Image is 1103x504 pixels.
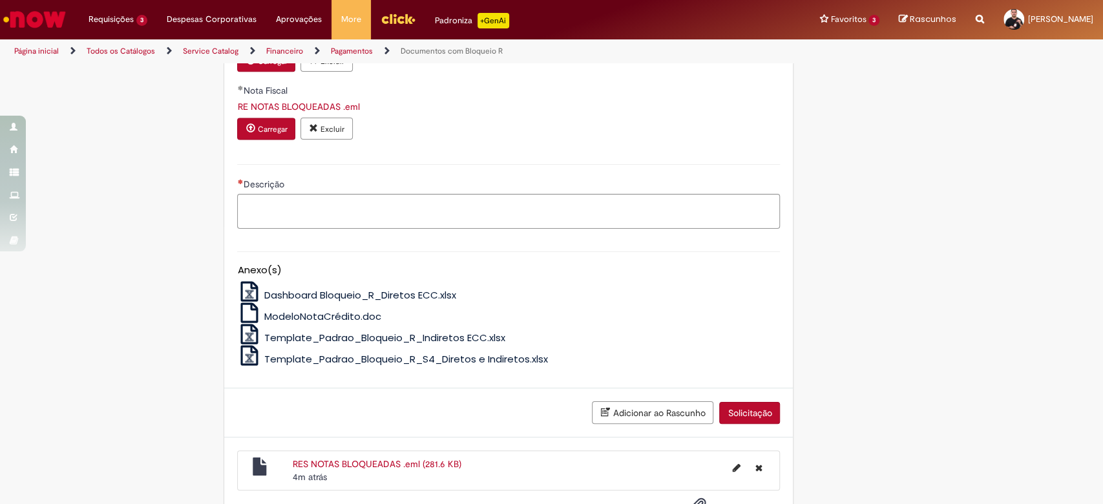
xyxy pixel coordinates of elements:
span: Favoritos [830,13,866,26]
span: Despesas Corporativas [167,13,257,26]
span: Template_Padrao_Bloqueio_R_Indiretos ECC.xlsx [264,331,505,344]
p: +GenAi [478,13,509,28]
a: ModeloNotaCrédito.doc [237,310,381,323]
time: 28/08/2025 10:02:43 [293,471,327,483]
button: Excluir anexo RE NOTAS BLOQUEADAS .eml [300,118,353,140]
a: Template_Padrao_Bloqueio_R_S4_Diretos e Indiretos.xlsx [237,352,548,366]
a: Financeiro [266,46,303,56]
a: Todos os Catálogos [87,46,155,56]
span: Nota Fiscal [243,85,289,96]
span: 4m atrás [293,471,327,483]
span: 3 [136,15,147,26]
img: click_logo_yellow_360x200.png [381,9,415,28]
button: Carregar anexo de Nota Fiscal Required [237,118,295,140]
button: Editar nome de arquivo RES NOTAS BLOQUEADAS .eml [724,457,748,478]
span: More [341,13,361,26]
a: Rascunhos [899,14,956,26]
span: Rascunhos [910,13,956,25]
h5: Anexo(s) [237,265,780,276]
div: Padroniza [435,13,509,28]
span: Dashboard Bloqueio_R_Diretos ECC.xlsx [264,288,456,302]
span: Necessários [237,179,243,184]
span: 3 [868,15,879,26]
ul: Trilhas de página [10,39,726,63]
img: ServiceNow [1,6,68,32]
a: Download de RE NOTAS BLOQUEADAS .eml [237,101,359,112]
span: Aprovações [276,13,322,26]
a: Dashboard Bloqueio_R_Diretos ECC.xlsx [237,288,456,302]
button: Solicitação [719,402,780,424]
a: Página inicial [14,46,59,56]
a: Template_Padrao_Bloqueio_R_Indiretos ECC.xlsx [237,331,505,344]
span: [PERSON_NAME] [1028,14,1093,25]
small: Excluir [320,124,344,134]
a: Documentos com Bloqueio R [401,46,503,56]
button: Excluir RES NOTAS BLOQUEADAS .eml [747,457,770,478]
span: ModeloNotaCrédito.doc [264,310,381,323]
span: Requisições [89,13,134,26]
textarea: Descrição [237,194,780,229]
a: RES NOTAS BLOQUEADAS .eml (281.6 KB) [293,458,461,470]
a: Service Catalog [183,46,238,56]
span: Descrição [243,178,286,190]
span: Template_Padrao_Bloqueio_R_S4_Diretos e Indiretos.xlsx [264,352,548,366]
a: Pagamentos [331,46,373,56]
button: Adicionar ao Rascunho [592,401,713,424]
span: Obrigatório Preenchido [237,85,243,90]
small: Carregar [257,124,287,134]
